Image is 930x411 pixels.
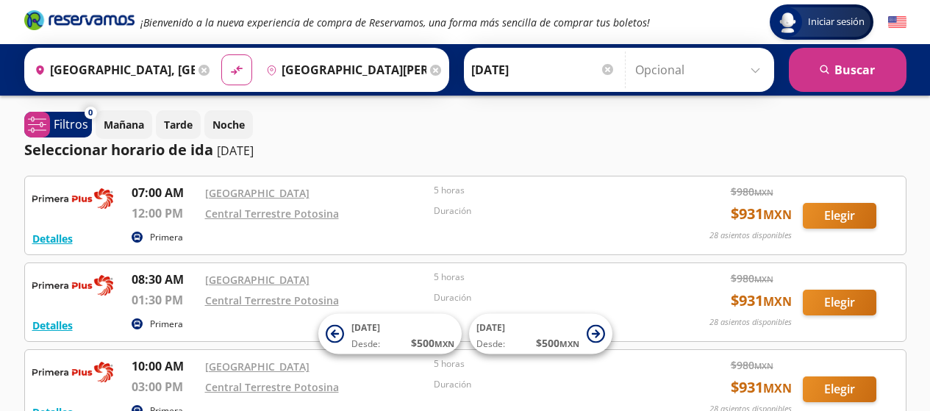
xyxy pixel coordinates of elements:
[32,231,73,246] button: Detalles
[635,51,767,88] input: Opcional
[434,378,656,391] p: Duración
[54,115,88,133] p: Filtros
[29,51,195,88] input: Buscar Origen
[434,271,656,284] p: 5 horas
[24,112,92,137] button: 0Filtros
[434,357,656,371] p: 5 horas
[318,314,462,354] button: [DATE]Desde:$500MXN
[24,9,135,31] i: Brand Logo
[803,290,876,315] button: Elegir
[32,357,113,387] img: RESERVAMOS
[754,274,773,285] small: MXN
[476,321,505,334] span: [DATE]
[709,316,792,329] p: 28 asientos disponibles
[132,184,198,201] p: 07:00 AM
[803,203,876,229] button: Elegir
[789,48,906,92] button: Buscar
[731,376,792,399] span: $ 931
[803,376,876,402] button: Elegir
[754,187,773,198] small: MXN
[32,184,113,213] img: RESERVAMOS
[150,231,183,244] p: Primera
[469,314,612,354] button: [DATE]Desde:$500MXN
[731,203,792,225] span: $ 931
[888,13,906,32] button: English
[164,117,193,132] p: Tarde
[205,186,310,200] a: [GEOGRAPHIC_DATA]
[471,51,615,88] input: Elegir Fecha
[434,291,656,304] p: Duración
[217,142,254,160] p: [DATE]
[204,110,253,139] button: Noche
[88,107,93,119] span: 0
[731,184,773,199] span: $ 980
[434,338,454,349] small: MXN
[156,110,201,139] button: Tarde
[132,204,198,222] p: 12:00 PM
[351,337,380,351] span: Desde:
[434,204,656,218] p: Duración
[763,207,792,223] small: MXN
[205,273,310,287] a: [GEOGRAPHIC_DATA]
[731,290,792,312] span: $ 931
[150,318,183,331] p: Primera
[205,380,339,394] a: Central Terrestre Potosina
[754,360,773,371] small: MXN
[132,357,198,375] p: 10:00 AM
[140,15,650,29] em: ¡Bienvenido a la nueva experiencia de compra de Reservamos, una forma más sencilla de comprar tus...
[731,357,773,373] span: $ 980
[24,139,213,161] p: Seleccionar horario de ida
[96,110,152,139] button: Mañana
[32,318,73,333] button: Detalles
[212,117,245,132] p: Noche
[434,184,656,197] p: 5 horas
[536,335,579,351] span: $ 500
[32,271,113,300] img: RESERVAMOS
[132,378,198,396] p: 03:00 PM
[24,9,135,35] a: Brand Logo
[205,293,339,307] a: Central Terrestre Potosina
[731,271,773,286] span: $ 980
[132,291,198,309] p: 01:30 PM
[205,207,339,221] a: Central Terrestre Potosina
[709,229,792,242] p: 28 asientos disponibles
[132,271,198,288] p: 08:30 AM
[205,360,310,374] a: [GEOGRAPHIC_DATA]
[559,338,579,349] small: MXN
[411,335,454,351] span: $ 500
[260,51,426,88] input: Buscar Destino
[802,15,870,29] span: Iniciar sesión
[104,117,144,132] p: Mañana
[476,337,505,351] span: Desde:
[351,321,380,334] span: [DATE]
[763,380,792,396] small: MXN
[763,293,792,310] small: MXN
